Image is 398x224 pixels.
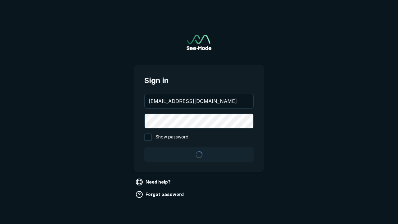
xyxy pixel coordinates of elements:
a: Go to sign in [187,35,211,50]
a: Forgot password [134,189,186,199]
input: your@email.com [145,94,253,108]
img: See-Mode Logo [187,35,211,50]
span: Show password [155,133,188,141]
a: Need help? [134,177,173,187]
span: Sign in [144,75,254,86]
